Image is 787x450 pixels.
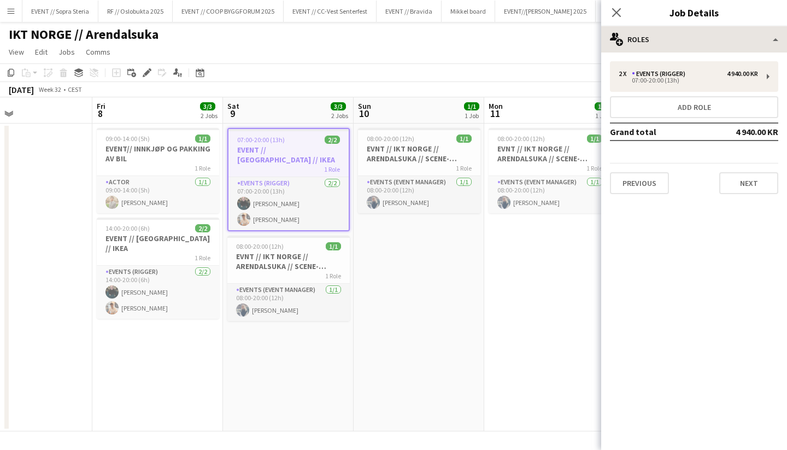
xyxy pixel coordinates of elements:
[97,144,219,163] h3: EVENT// INNKJØP OG PAKKING AV BIL
[31,45,52,59] a: Edit
[195,135,210,143] span: 1/1
[489,128,611,213] app-job-card: 08:00-20:00 (12h)1/1EVNT // IKT NORGE // ARENDALSUKA // SCENE-MESTER1 RoleEvents (Event Manager)1...
[709,123,778,141] td: 4 940.00 KR
[97,101,105,111] span: Fri
[105,224,150,232] span: 14:00-20:00 (6h)
[227,252,350,271] h3: EVNT // IKT NORGE // ARENDALSUKA // SCENE-MESTER
[324,165,340,173] span: 1 Role
[98,1,173,22] button: RF // Oslobukta 2025
[596,1,688,22] button: IKT NORGE // Arendalsuka
[9,26,158,43] h1: IKT NORGE // Arendalsuka
[325,272,341,280] span: 1 Role
[236,242,284,250] span: 08:00-20:00 (12h)
[95,107,105,120] span: 8
[586,164,602,172] span: 1 Role
[97,218,219,319] app-job-card: 14:00-20:00 (6h)2/2EVENT // [GEOGRAPHIC_DATA] // IKEA1 RoleEvents (Rigger)2/214:00-20:00 (6h)[PER...
[35,47,48,57] span: Edit
[58,47,75,57] span: Jobs
[226,107,239,120] span: 9
[195,254,210,262] span: 1 Role
[97,266,219,319] app-card-role: Events (Rigger)2/214:00-20:00 (6h)[PERSON_NAME][PERSON_NAME]
[632,70,690,78] div: Events (Rigger)
[81,45,115,59] a: Comms
[497,135,545,143] span: 08:00-20:00 (12h)
[97,176,219,213] app-card-role: Actor1/109:00-14:00 (5h)[PERSON_NAME]
[456,135,472,143] span: 1/1
[9,47,24,57] span: View
[465,112,479,120] div: 1 Job
[719,172,778,194] button: Next
[610,172,669,194] button: Previous
[105,135,150,143] span: 09:00-14:00 (5h)
[68,85,82,93] div: CEST
[442,1,495,22] button: Mikkel board
[227,236,350,321] app-job-card: 08:00-20:00 (12h)1/1EVNT // IKT NORGE // ARENDALSUKA // SCENE-MESTER1 RoleEvents (Event Manager)1...
[195,224,210,232] span: 2/2
[325,136,340,144] span: 2/2
[610,96,778,118] button: Add role
[227,284,350,321] app-card-role: Events (Event Manager)1/108:00-20:00 (12h)[PERSON_NAME]
[331,112,348,120] div: 2 Jobs
[195,164,210,172] span: 1 Role
[358,101,371,111] span: Sun
[358,128,480,213] app-job-card: 08:00-20:00 (12h)1/1EVNT // IKT NORGE // ARENDALSUKA // SCENE-MESTER1 RoleEvents (Event Manager)1...
[228,177,349,230] app-card-role: Events (Rigger)2/207:00-20:00 (13h)[PERSON_NAME][PERSON_NAME]
[97,128,219,213] app-job-card: 09:00-14:00 (5h)1/1EVENT// INNKJØP OG PAKKING AV BIL1 RoleActor1/109:00-14:00 (5h)[PERSON_NAME]
[601,5,787,20] h3: Job Details
[9,84,34,95] div: [DATE]
[377,1,442,22] button: EVENT // Bravida
[54,45,79,59] a: Jobs
[237,136,285,144] span: 07:00-20:00 (13h)
[358,176,480,213] app-card-role: Events (Event Manager)1/108:00-20:00 (12h)[PERSON_NAME]
[595,112,609,120] div: 1 Job
[487,107,503,120] span: 11
[464,102,479,110] span: 1/1
[284,1,377,22] button: EVENT // CC-Vest Senterfest
[201,112,218,120] div: 2 Jobs
[227,128,350,231] app-job-card: 07:00-20:00 (13h)2/2EVENT // [GEOGRAPHIC_DATA] // IKEA1 RoleEvents (Rigger)2/207:00-20:00 (13h)[P...
[200,102,215,110] span: 3/3
[495,1,596,22] button: EVENT//[PERSON_NAME] 2025
[86,47,110,57] span: Comms
[356,107,371,120] span: 10
[331,102,346,110] span: 3/3
[456,164,472,172] span: 1 Role
[358,144,480,163] h3: EVNT // IKT NORGE // ARENDALSUKA // SCENE-MESTER
[619,78,758,83] div: 07:00-20:00 (13h)
[97,233,219,253] h3: EVENT // [GEOGRAPHIC_DATA] // IKEA
[22,1,98,22] button: EVENT // Sopra Steria
[173,1,284,22] button: EVENT // COOP BYGGFORUM 2025
[367,135,414,143] span: 08:00-20:00 (12h)
[36,85,63,93] span: Week 32
[601,26,787,52] div: Roles
[595,102,610,110] span: 1/1
[4,45,28,59] a: View
[587,135,602,143] span: 1/1
[619,70,632,78] div: 2 x
[489,144,611,163] h3: EVNT // IKT NORGE // ARENDALSUKA // SCENE-MESTER
[727,70,758,78] div: 4 940.00 KR
[228,145,349,165] h3: EVENT // [GEOGRAPHIC_DATA] // IKEA
[610,123,709,141] td: Grand total
[326,242,341,250] span: 1/1
[227,101,239,111] span: Sat
[489,101,503,111] span: Mon
[489,176,611,213] app-card-role: Events (Event Manager)1/108:00-20:00 (12h)[PERSON_NAME]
